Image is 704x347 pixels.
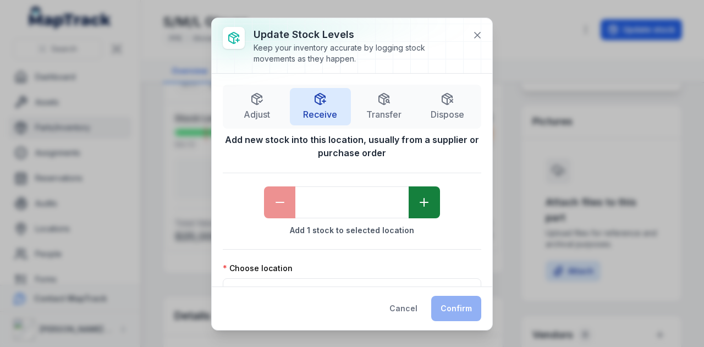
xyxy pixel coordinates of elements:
[366,108,402,121] span: Transfer
[353,88,415,125] button: Transfer
[223,263,293,274] label: Choose location
[244,108,270,121] span: Adjust
[223,225,481,236] strong: Add 1 stock to selected location
[431,108,464,121] span: Dispose
[254,42,464,64] div: Keep your inventory accurate by logging stock movements as they happen.
[303,108,337,121] span: Receive
[295,186,409,218] input: undefined-form-item-label
[223,133,481,159] strong: Add new stock into this location, usually from a supplier or purchase order
[254,27,464,42] h3: Update stock levels
[417,88,479,125] button: Dispose
[380,296,427,321] button: Cancel
[290,88,351,125] button: Receive
[226,88,288,125] button: Adjust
